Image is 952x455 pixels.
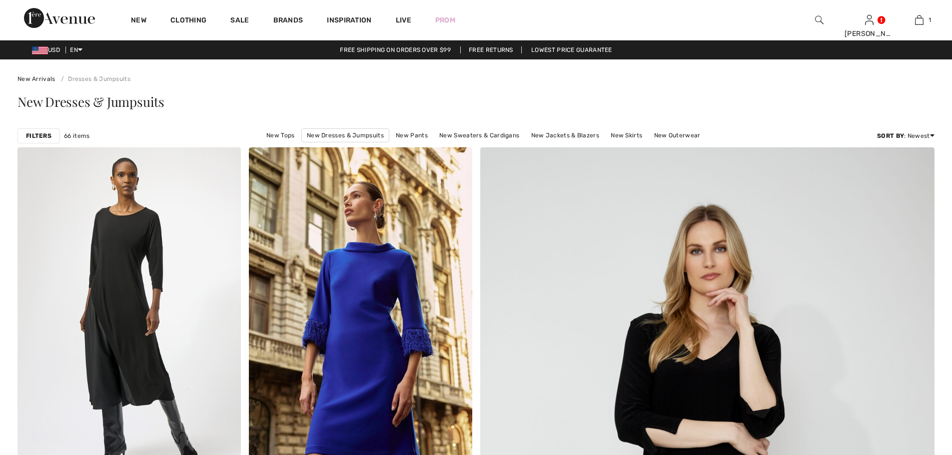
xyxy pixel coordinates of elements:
[877,131,935,140] div: : Newest
[434,129,524,142] a: New Sweaters & Cardigans
[57,75,130,82] a: Dresses & Jumpsuits
[170,16,206,26] a: Clothing
[865,15,874,24] a: Sign In
[391,129,433,142] a: New Pants
[523,46,620,53] a: Lowest Price Guarantee
[526,129,604,142] a: New Jackets & Blazers
[24,8,95,28] img: 1ère Avenue
[435,15,455,25] a: Prom
[877,132,904,139] strong: Sort By
[301,128,389,142] a: New Dresses & Jumpsuits
[915,14,924,26] img: My Bag
[32,46,48,54] img: US Dollar
[64,131,89,140] span: 66 items
[460,46,522,53] a: Free Returns
[261,129,299,142] a: New Tops
[845,28,894,39] div: [PERSON_NAME]
[327,16,371,26] span: Inspiration
[70,46,82,53] span: EN
[131,16,146,26] a: New
[273,16,303,26] a: Brands
[26,131,51,140] strong: Filters
[32,46,64,53] span: USD
[606,129,647,142] a: New Skirts
[865,14,874,26] img: My Info
[815,14,824,26] img: search the website
[929,15,931,24] span: 1
[332,46,459,53] a: Free shipping on orders over $99
[17,93,164,110] span: New Dresses & Jumpsuits
[230,16,249,26] a: Sale
[17,75,55,82] a: New Arrivals
[396,15,411,25] a: Live
[895,14,944,26] a: 1
[649,129,706,142] a: New Outerwear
